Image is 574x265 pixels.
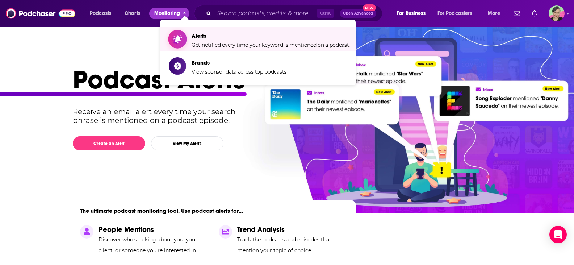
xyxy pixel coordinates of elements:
[192,32,350,39] span: Alerts
[201,5,389,22] div: Search podcasts, credits, & more...
[433,8,483,19] button: open menu
[192,59,286,66] span: Brands
[73,107,249,125] p: Receive an email alert every time your search phrase is mentioned on a podcast episode.
[363,4,376,11] span: New
[488,8,500,18] span: More
[529,7,540,20] a: Show notifications dropdown
[80,207,243,214] p: The ultimate podcast monitoring tool. Use podcast alerts for...
[237,225,349,234] p: Trend Analysis
[154,8,180,18] span: Monitoring
[6,7,75,20] img: Podchaser - Follow, Share and Rate Podcasts
[237,234,349,256] p: Track the podcasts and episodes that mention your topic of choice.
[73,64,496,96] h1: Podcast Alerts
[511,7,523,20] a: Show notifications dropdown
[192,69,286,75] span: View sponsor data across top podcasts
[437,8,472,18] span: For Podcasters
[151,136,223,150] button: View My Alerts
[73,136,145,150] button: Create an Alert
[99,225,210,234] p: People Mentions
[549,5,565,21] span: Logged in as LizDVictoryBelt
[340,9,376,18] button: Open AdvancedNew
[392,8,435,19] button: open menu
[317,9,334,18] span: Ctrl K
[483,8,509,19] button: open menu
[397,8,426,18] span: For Business
[125,8,140,18] span: Charts
[549,5,565,21] img: User Profile
[99,234,210,256] p: Discover who's talking about you, your client, or someone you're interested in.
[549,5,565,21] button: Show profile menu
[214,8,317,19] input: Search podcasts, credits, & more...
[149,8,189,19] button: close menu
[343,12,373,15] span: Open Advanced
[120,8,144,19] a: Charts
[90,8,111,18] span: Podcasts
[85,8,121,19] button: open menu
[192,42,350,48] span: Get notified every time your keyword is mentioned on a podcast.
[549,226,567,243] div: Open Intercom Messenger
